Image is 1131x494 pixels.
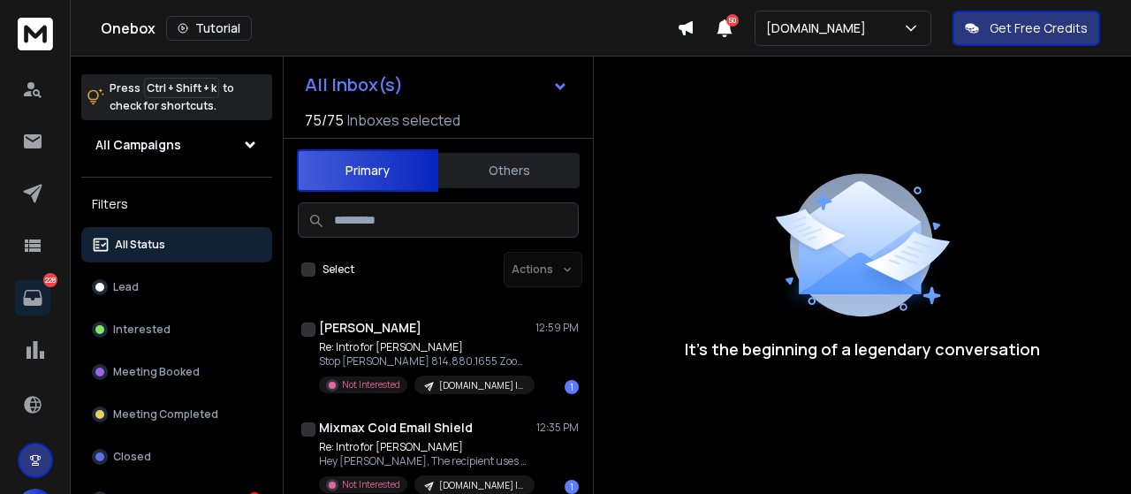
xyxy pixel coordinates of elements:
[101,16,677,41] div: Onebox
[166,16,252,41] button: Tutorial
[81,312,272,347] button: Interested
[81,192,272,217] h3: Filters
[438,151,580,190] button: Others
[81,354,272,390] button: Meeting Booked
[535,321,579,335] p: 12:59 PM
[113,407,218,422] p: Meeting Completed
[305,110,344,131] span: 75 / 75
[319,340,531,354] p: Re: Intro for [PERSON_NAME]
[990,19,1088,37] p: Get Free Credits
[565,480,579,494] div: 1
[726,14,739,27] span: 50
[536,421,579,435] p: 12:35 PM
[319,454,531,468] p: Hey [PERSON_NAME], The recipient uses Mixmax
[113,323,171,337] p: Interested
[144,78,219,98] span: Ctrl + Shift + k
[319,440,531,454] p: Re: Intro for [PERSON_NAME]
[305,76,403,94] h1: All Inbox(s)
[766,19,873,37] p: [DOMAIN_NAME]
[81,270,272,305] button: Lead
[342,378,400,391] p: Not Interested
[81,439,272,475] button: Closed
[953,11,1100,46] button: Get Free Credits
[115,238,165,252] p: All Status
[113,280,139,294] p: Lead
[319,354,531,369] p: Stop [PERSON_NAME] 814.880.1655 ZoomOut
[81,227,272,262] button: All Status
[439,479,524,492] p: [DOMAIN_NAME] | 12.7k FB Ads
[95,136,181,154] h1: All Campaigns
[43,273,57,287] p: 228
[113,450,151,464] p: Closed
[319,419,473,437] h1: Mixmax Cold Email Shield
[113,365,200,379] p: Meeting Booked
[319,319,421,337] h1: [PERSON_NAME]
[439,379,524,392] p: [DOMAIN_NAME] | 12.7k FB Ads
[291,67,582,103] button: All Inbox(s)
[347,110,460,131] h3: Inboxes selected
[110,80,234,115] p: Press to check for shortcuts.
[685,337,1040,361] p: It’s the beginning of a legendary conversation
[342,478,400,491] p: Not Interested
[15,280,50,315] a: 228
[81,397,272,432] button: Meeting Completed
[81,127,272,163] button: All Campaigns
[297,149,438,192] button: Primary
[565,380,579,394] div: 1
[323,262,354,277] label: Select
